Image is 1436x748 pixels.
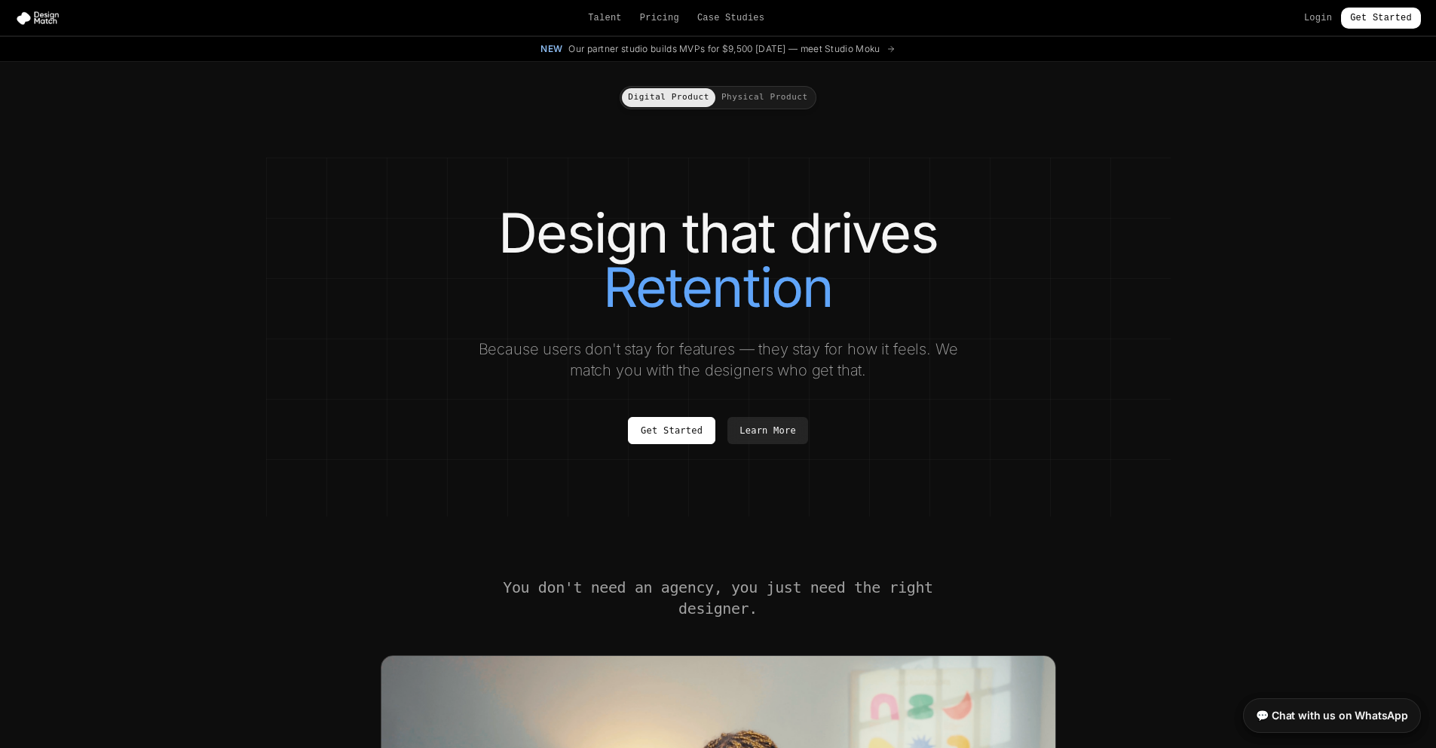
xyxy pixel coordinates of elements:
[697,12,764,24] a: Case Studies
[628,417,715,444] a: Get Started
[715,88,814,107] button: Physical Product
[296,206,1141,314] h1: Design that drives
[1243,698,1421,733] a: 💬 Chat with us on WhatsApp
[603,260,834,314] span: Retention
[588,12,622,24] a: Talent
[465,339,972,381] p: Because users don't stay for features — they stay for how it feels. We match you with the designe...
[15,11,66,26] img: Design Match
[1304,12,1332,24] a: Login
[501,577,935,619] h2: You don't need an agency, you just need the right designer.
[568,43,880,55] span: Our partner studio builds MVPs for $9,500 [DATE] — meet Studio Moku
[540,43,562,55] span: New
[727,417,808,444] a: Learn More
[622,88,715,107] button: Digital Product
[640,12,679,24] a: Pricing
[1341,8,1421,29] a: Get Started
